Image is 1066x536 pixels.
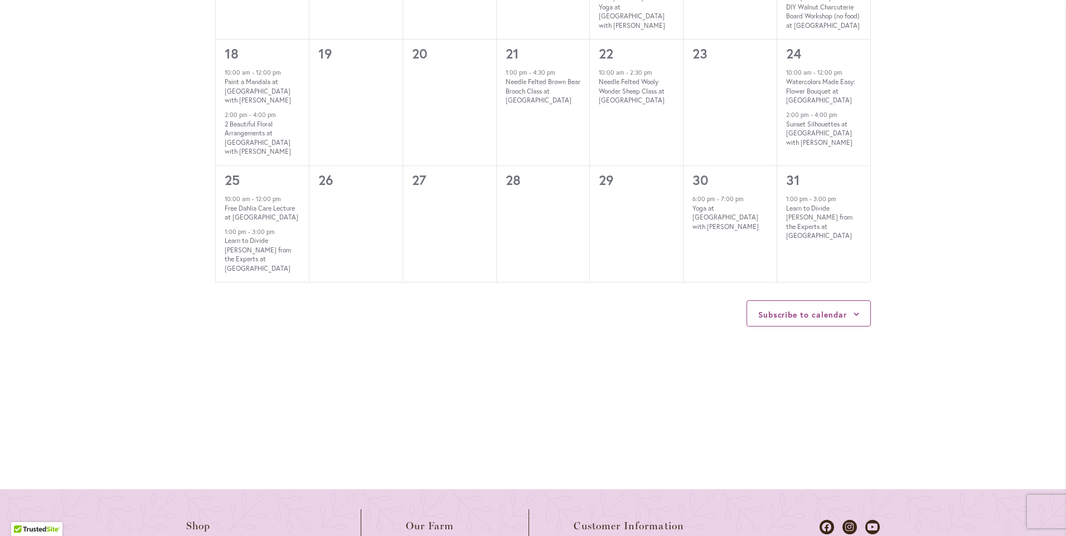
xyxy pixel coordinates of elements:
[252,195,254,203] span: -
[717,195,719,203] span: -
[721,195,744,203] time: 7:00 pm
[533,69,555,77] time: 4:30 pm
[820,520,834,534] a: Dahlias on Facebook
[574,520,684,532] span: Customer Information
[225,204,298,222] a: Free Dahlia Care Lecture at [GEOGRAPHIC_DATA]
[506,69,527,77] time: 1:00 pm
[506,171,521,189] time: 28
[318,171,333,189] time: 26
[248,228,250,236] span: -
[225,111,248,119] time: 2:00 pm
[225,195,250,203] time: 10:00 am
[225,120,291,157] a: 2 Beautiful Floral Arrangements at [GEOGRAPHIC_DATA] with [PERSON_NAME]
[225,45,239,62] a: 18
[249,111,251,119] span: -
[865,520,880,534] a: Dahlias on Youtube
[786,204,852,241] a: Learn to Divide [PERSON_NAME] from the Experts at [GEOGRAPHIC_DATA]
[692,171,709,189] a: 30
[256,195,281,203] time: 12:00 pm
[786,45,801,62] a: 24
[630,69,652,77] time: 2:30 pm
[225,69,250,77] time: 10:00 am
[225,171,240,189] a: 25
[599,45,613,62] a: 22
[810,195,812,203] span: -
[813,195,836,203] time: 3:00 pm
[842,520,857,534] a: Dahlias on Instagram
[529,69,531,77] span: -
[599,77,665,105] a: Needle Felted Wooly Wonder Sheep Class at [GEOGRAPHIC_DATA]
[225,236,291,273] a: Learn to Divide [PERSON_NAME] from the Experts at [GEOGRAPHIC_DATA]
[253,111,276,119] time: 4:00 pm
[412,45,428,62] time: 20
[599,69,624,77] time: 10:00 am
[626,69,628,77] span: -
[815,111,837,119] time: 4:00 pm
[811,111,813,119] span: -
[786,69,812,77] time: 10:00 am
[786,3,860,30] a: DIY Walnut Charcuterie Board Workshop (no food) at [GEOGRAPHIC_DATA]
[692,45,708,62] time: 23
[412,171,427,189] time: 27
[786,111,809,119] time: 2:00 pm
[225,77,291,105] a: Paint a Mandala at [GEOGRAPHIC_DATA] with [PERSON_NAME]
[786,195,808,203] time: 1:00 pm
[186,520,211,532] span: Shop
[406,520,454,532] span: Our Farm
[786,120,852,147] a: Sunset Silhouettes at [GEOGRAPHIC_DATA] with [PERSON_NAME]
[506,45,519,62] a: 21
[692,195,715,203] time: 6:00 pm
[786,77,855,105] a: Watercolors Made Easy: Flower Bouquet at [GEOGRAPHIC_DATA]
[786,171,800,189] a: 31
[817,69,842,77] time: 12:00 pm
[599,171,614,189] time: 29
[256,69,281,77] time: 12:00 pm
[252,228,275,236] time: 3:00 pm
[225,228,246,236] time: 1:00 pm
[506,77,580,105] a: Needle Felted Brown Bear Brooch Class at [GEOGRAPHIC_DATA]
[692,204,759,231] a: Yoga at [GEOGRAPHIC_DATA] with [PERSON_NAME]
[599,3,665,30] a: Yoga at [GEOGRAPHIC_DATA] with [PERSON_NAME]
[813,69,816,77] span: -
[252,69,254,77] span: -
[758,309,847,320] button: Subscribe to calendar
[318,45,332,62] time: 19
[8,496,40,528] iframe: Launch Accessibility Center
